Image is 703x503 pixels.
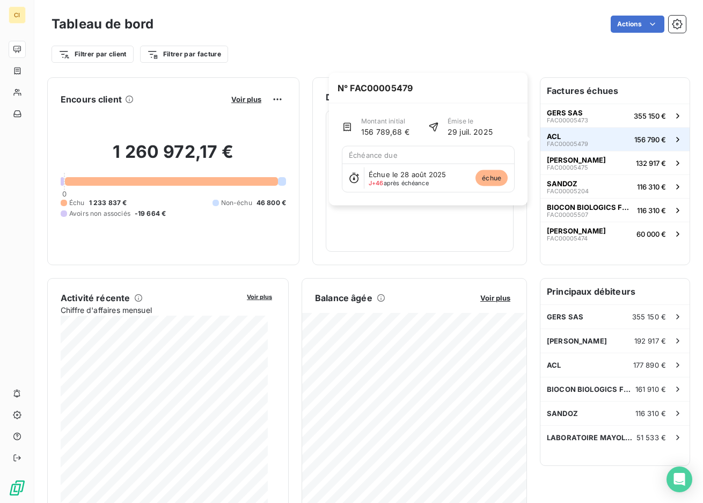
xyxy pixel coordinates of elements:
div: Open Intercom Messenger [667,466,692,492]
span: GERS SAS [547,312,583,321]
span: Chiffre d'affaires mensuel [61,304,239,316]
span: BIOCON BIOLOGICS FRANCE S.A.S [547,385,635,393]
button: Filtrer par facture [140,46,228,63]
span: 116 310 € [637,206,666,215]
span: FAC00005473 [547,117,588,123]
span: Voir plus [247,293,272,301]
span: 1 233 837 € [89,198,127,208]
span: Avoirs non associés [69,209,130,218]
span: FAC00005479 [547,141,588,147]
span: Montant initial [361,116,409,126]
button: Voir plus [244,291,275,301]
span: FAC00005474 [547,235,588,242]
span: [PERSON_NAME] [547,227,606,235]
span: 116 310 € [635,409,666,418]
span: 161 910 € [635,385,666,393]
h2: 1 260 972,17 € [61,141,286,173]
span: 156 789,68 € [361,126,409,137]
span: 29 juil. 2025 [448,126,493,137]
span: 46 800 € [257,198,286,208]
span: FAC00005204 [547,188,589,194]
span: échue [475,170,508,186]
span: 132 917 € [636,159,666,167]
span: Échue le 28 août 2025 [369,170,446,179]
button: SANDOZFAC00005204116 310 € [540,174,690,198]
span: 177 890 € [633,361,666,369]
span: ACL [547,132,561,141]
button: [PERSON_NAME]FAC0000547460 000 € [540,222,690,245]
span: 355 150 € [634,112,666,120]
h6: Principaux débiteurs [540,279,690,304]
span: 116 310 € [637,183,666,191]
span: ACL [547,361,561,369]
span: GERS SAS [547,108,583,117]
span: Voir plus [231,95,261,104]
span: [PERSON_NAME] [547,156,606,164]
button: Filtrer par client [52,46,134,63]
span: Émise le [448,116,493,126]
span: 0 [62,189,67,198]
span: -19 664 € [135,209,166,218]
h6: DSO [326,91,344,104]
button: BIOCON BIOLOGICS FRANCE S.A.SFAC00005507116 310 € [540,198,690,222]
span: BIOCON BIOLOGICS FRANCE S.A.S [547,203,633,212]
h6: Activité récente [61,291,130,304]
span: LABORATOIRE MAYOLY-SPINDLER [547,433,636,442]
span: J+46 [369,179,384,187]
h3: Tableau de bord [52,14,153,34]
h6: Balance âgée [315,291,372,304]
span: 355 150 € [632,312,666,321]
button: ACLFAC00005479156 790 € [540,127,690,151]
span: Voir plus [480,294,510,302]
button: [PERSON_NAME]FAC00005475132 917 € [540,151,690,174]
button: GERS SASFAC00005473355 150 € [540,104,690,127]
span: 156 790 € [634,135,666,144]
span: [PERSON_NAME] [547,337,607,345]
span: 51 533 € [636,433,666,442]
span: N° FAC00005479 [329,73,421,103]
span: SANDOZ [547,179,577,188]
div: CI [9,6,26,24]
span: FAC00005475 [547,164,588,171]
span: FAC00005507 [547,212,588,218]
img: Logo LeanPay [9,479,26,497]
button: Voir plus [477,293,514,303]
h6: Encours client [61,93,122,106]
span: SANDOZ [547,409,578,418]
span: Échu [69,198,85,208]
button: Voir plus [228,94,265,104]
span: 60 000 € [636,230,666,238]
button: Actions [611,16,664,33]
span: après échéance [369,180,429,186]
h6: Factures échues [540,78,690,104]
span: Échéance due [349,151,398,159]
span: 192 917 € [634,337,666,345]
span: Non-échu [221,198,252,208]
